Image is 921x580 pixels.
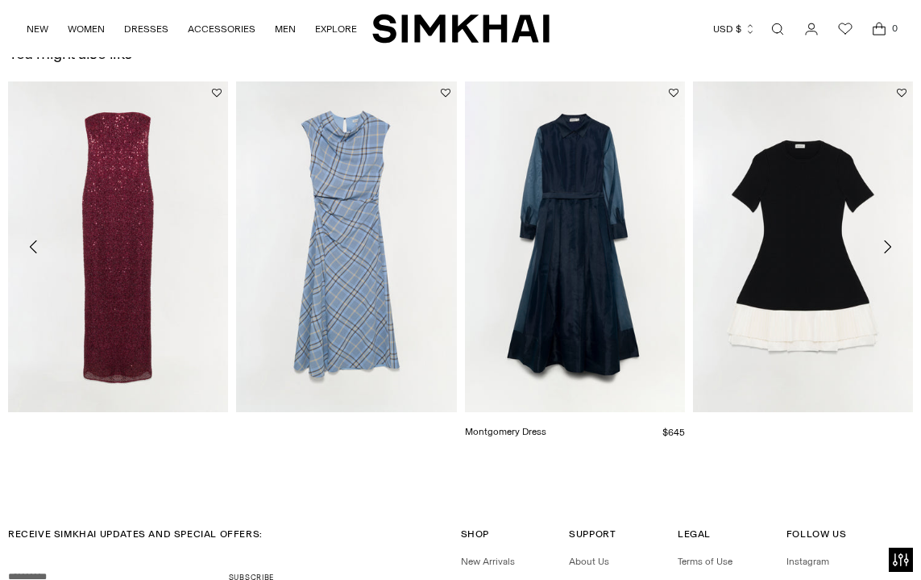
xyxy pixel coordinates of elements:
a: Instagram [786,556,829,567]
a: WOMEN [68,11,105,47]
span: Shop [461,528,489,540]
span: RECEIVE SIMKHAI UPDATES AND SPECIAL OFFERS: [8,528,263,540]
button: Add to Wishlist [441,88,450,98]
span: Support [569,528,616,540]
img: Lorin Taffeta Knit Midi Dress [693,81,913,412]
a: Montgomery Dress [465,426,546,437]
button: Add to Wishlist [212,88,222,98]
span: Legal [678,528,711,540]
a: ACCESSORIES [188,11,255,47]
button: USD $ [713,11,756,47]
a: Open search modal [761,13,794,45]
span: Follow Us [786,528,846,540]
img: Burke Draped Midi Dress [236,81,456,412]
a: Go to the account page [795,13,828,45]
a: About Us [569,556,609,567]
a: DRESSES [124,11,168,47]
a: EXPLORE [315,11,357,47]
a: Terms of Use [678,556,732,567]
a: Wishlist [829,13,861,45]
h2: You might also like [8,44,133,62]
button: Add to Wishlist [897,88,906,98]
img: Xyla Sequin Gown [8,81,228,412]
a: SIMKHAI [372,13,550,44]
button: Move to previous carousel slide [16,229,52,265]
a: Open cart modal [863,13,895,45]
a: New Arrivals [461,556,515,567]
button: Move to next carousel slide [869,229,905,265]
a: NEW [27,11,48,47]
span: 0 [887,21,902,35]
a: MEN [275,11,296,47]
